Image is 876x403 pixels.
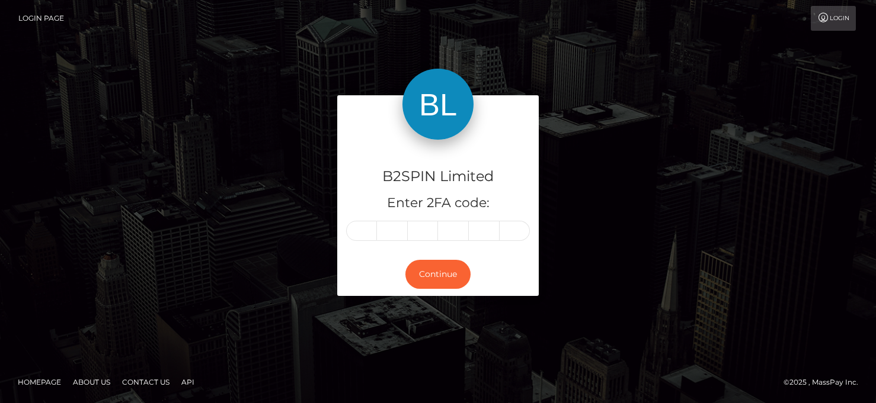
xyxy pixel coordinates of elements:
[405,260,471,289] button: Continue
[13,373,66,391] a: Homepage
[117,373,174,391] a: Contact Us
[346,194,530,212] h5: Enter 2FA code:
[811,6,856,31] a: Login
[177,373,199,391] a: API
[402,69,474,140] img: B2SPIN Limited
[346,166,530,187] h4: B2SPIN Limited
[68,373,115,391] a: About Us
[784,376,867,389] div: © 2025 , MassPay Inc.
[18,6,64,31] a: Login Page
